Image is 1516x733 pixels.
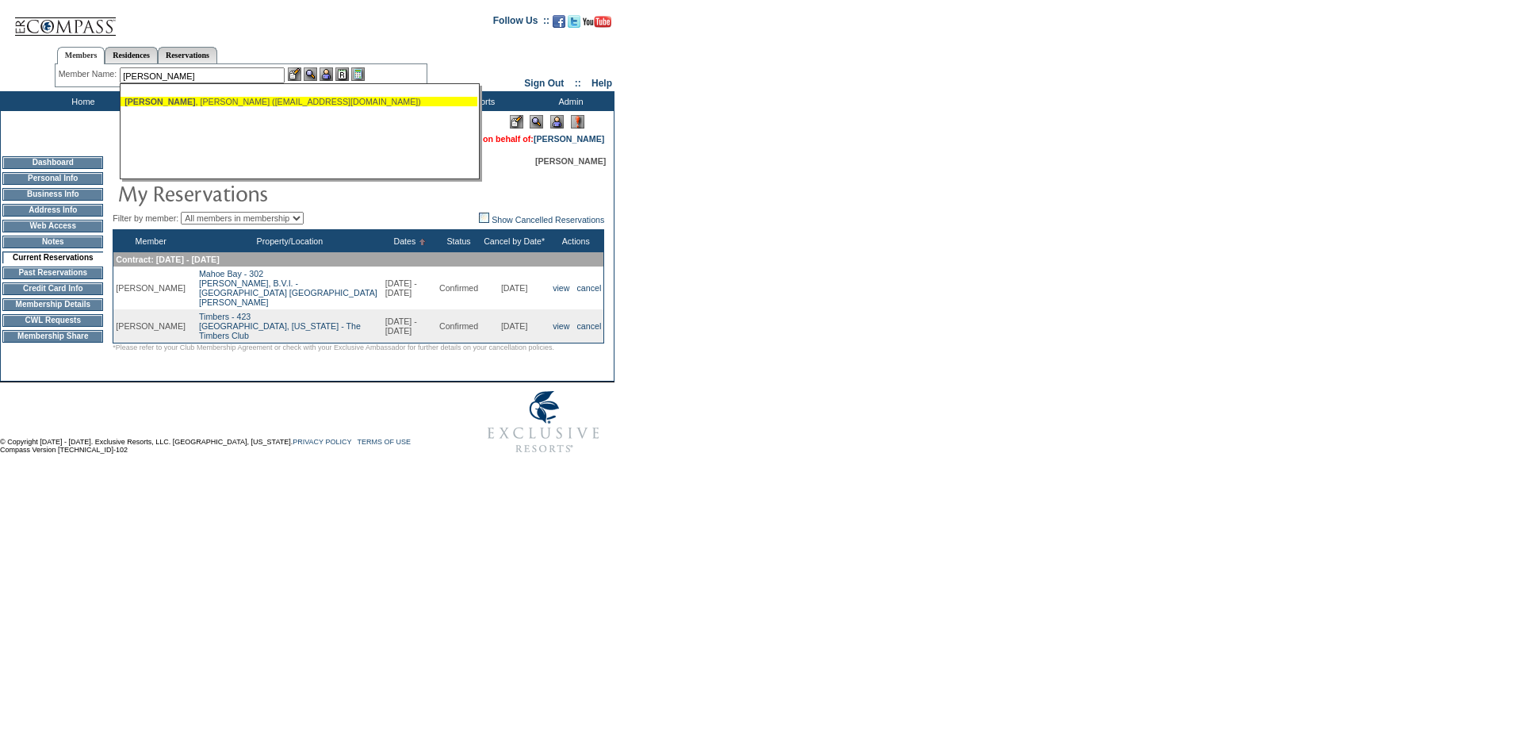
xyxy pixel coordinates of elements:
td: Follow Us :: [493,13,549,33]
img: View [304,67,317,81]
img: Reservations [335,67,349,81]
span: You are acting on behalf of: [423,134,604,144]
span: Contract: [DATE] - [DATE] [116,255,219,264]
td: Past Reservations [2,267,103,279]
div: Member Name: [59,67,120,81]
img: Log Concern/Member Elevation [571,115,584,129]
td: Credit Card Info [2,282,103,295]
img: Subscribe to our YouTube Channel [583,16,611,28]
img: Impersonate [320,67,333,81]
a: Help [591,78,612,89]
span: [PERSON_NAME] [124,97,195,106]
span: *Please refer to your Club Membership Agreement or check with your Exclusive Ambassador for furth... [113,343,554,351]
td: Web Access [2,220,103,232]
a: PRIVACY POLICY [293,438,351,446]
img: Compass Home [13,4,117,36]
span: Filter by member: [113,213,178,223]
td: Membership Share [2,330,103,343]
a: Mahoe Bay - 302[PERSON_NAME], B.V.I. - [GEOGRAPHIC_DATA] [GEOGRAPHIC_DATA][PERSON_NAME] [199,269,377,307]
img: Follow us on Twitter [568,15,580,28]
img: Become our fan on Facebook [553,15,565,28]
td: Home [36,91,127,111]
td: Dashboard [2,156,103,169]
img: Exclusive Resorts [473,382,614,462]
img: b_calculator.gif [351,67,365,81]
a: view [553,321,569,331]
a: Member [136,236,167,246]
td: [DATE] [480,267,548,309]
a: Dates [393,236,415,246]
img: Edit Mode [510,115,523,129]
th: Actions [548,230,604,253]
td: Notes [2,236,103,248]
a: cancel [577,321,602,331]
td: [DATE] [480,309,548,343]
td: [PERSON_NAME] [113,309,188,343]
a: Show Cancelled Reservations [479,215,604,225]
a: Status [446,236,470,246]
td: Address Info [2,204,103,217]
td: Current Reservations [2,251,103,263]
td: Confirmed [437,309,480,343]
td: CWL Requests [2,314,103,327]
a: Cancel by Date* [484,236,545,246]
td: [DATE] - [DATE] [383,267,437,309]
span: :: [575,78,581,89]
a: Follow us on Twitter [568,20,580,29]
a: Reservations [158,47,217,63]
a: Sign Out [524,78,564,89]
img: b_edit.gif [288,67,301,81]
div: , [PERSON_NAME] ([EMAIL_ADDRESS][DOMAIN_NAME]) [124,97,473,106]
td: Membership Details [2,298,103,311]
span: [PERSON_NAME] [535,156,606,166]
td: Business Info [2,188,103,201]
a: Subscribe to our YouTube Channel [583,20,611,29]
img: chk_off.JPG [479,213,489,223]
td: Personal Info [2,172,103,185]
td: [DATE] - [DATE] [383,309,437,343]
a: view [553,283,569,293]
a: Residences [105,47,158,63]
a: [PERSON_NAME] [534,134,604,144]
img: View Mode [530,115,543,129]
a: cancel [577,283,602,293]
td: Confirmed [437,267,480,309]
a: Become our fan on Facebook [553,20,565,29]
td: Admin [523,91,614,111]
img: Ascending [415,239,426,245]
td: [PERSON_NAME] [113,267,188,309]
a: Members [57,47,105,64]
img: Impersonate [550,115,564,129]
img: pgTtlMyReservations.gif [117,177,435,209]
a: Property/Location [257,236,323,246]
a: Timbers - 423[GEOGRAPHIC_DATA], [US_STATE] - The Timbers Club [199,312,361,340]
a: TERMS OF USE [358,438,412,446]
